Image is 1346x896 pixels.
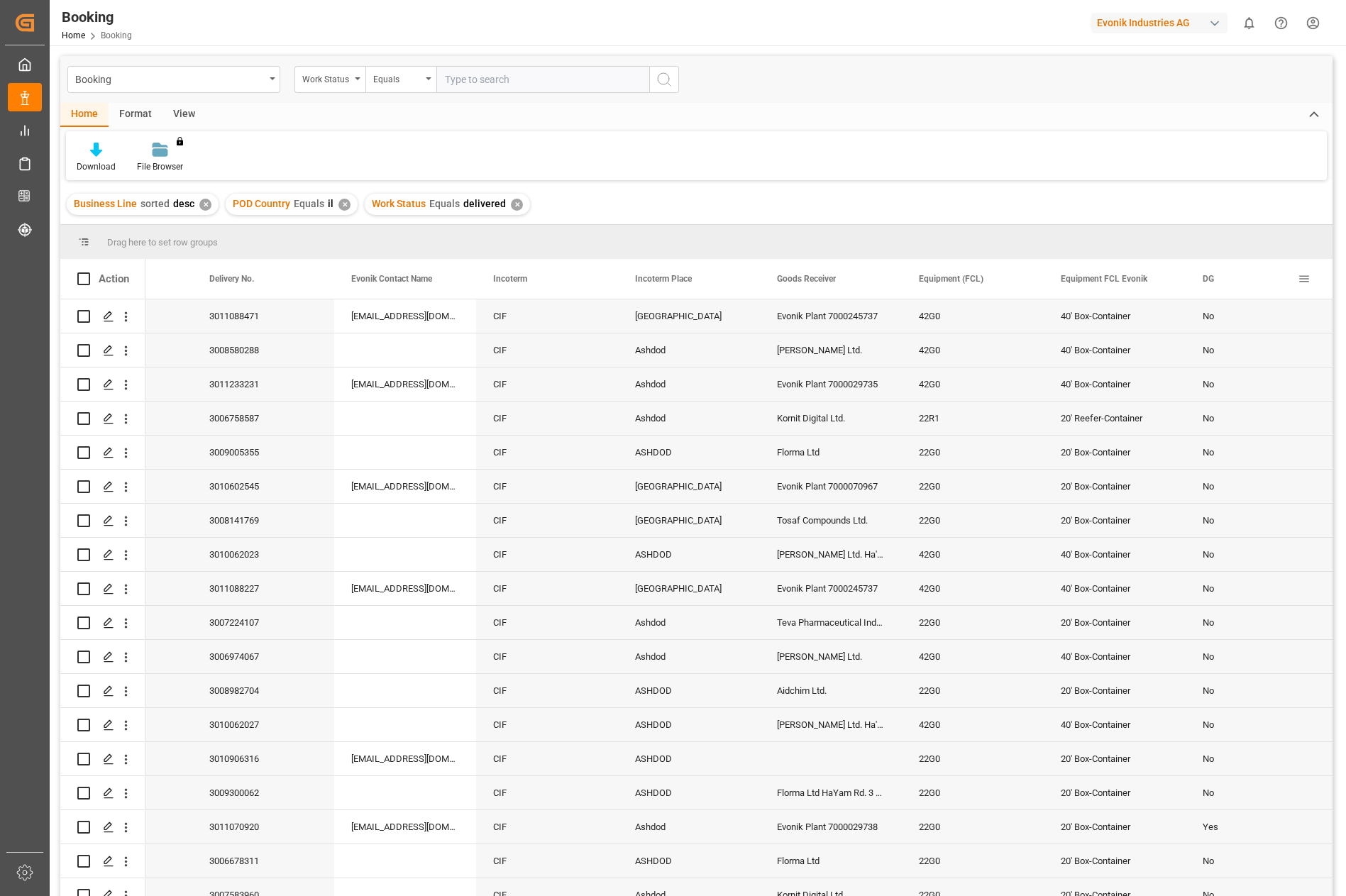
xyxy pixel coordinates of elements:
div: 22G0 [902,742,1044,775]
div: ASHDOD [618,538,760,571]
span: DG [1203,274,1214,284]
div: [GEOGRAPHIC_DATA] [618,572,760,605]
div: CIF [476,367,618,401]
div: Equals [373,70,421,86]
div: Florma Ltd [760,436,902,469]
span: Equipment FCL Evonik [1061,274,1147,284]
div: No [1186,674,1328,707]
div: Press SPACE to select this row. [60,299,145,333]
input: Type to search [436,66,649,93]
div: 20' Box-Container [1044,674,1186,707]
div: [EMAIL_ADDRESS][DOMAIN_NAME] [334,572,476,605]
div: No [1186,367,1328,401]
span: Incoterm [493,274,527,284]
div: Press SPACE to select this row. [60,470,145,504]
button: search button [649,66,679,93]
div: ✕ [338,199,351,211]
span: Business Line [74,198,137,209]
div: 3008580288 [192,333,334,367]
div: ASHDOD [618,436,760,469]
div: No [1186,402,1328,435]
button: Help Center [1265,7,1297,39]
div: Press SPACE to select this row. [60,606,145,640]
div: CIF [476,742,618,775]
span: Drag here to set row groups [107,237,218,248]
div: ASHDOD [618,674,760,707]
button: Evonik Industries AG [1091,9,1233,36]
div: ✕ [199,199,211,211]
div: Press SPACE to select this row. [60,844,145,878]
div: 3010062027 [192,708,334,741]
div: Florma Ltd [760,844,902,878]
span: Incoterm Place [635,274,692,284]
div: 3009300062 [192,776,334,809]
div: 22R1 [902,402,1044,435]
div: Evonik Industries AG [1091,13,1228,33]
div: CIF [476,504,618,537]
div: CIF [476,606,618,639]
div: 22G0 [902,436,1044,469]
span: il [328,198,333,209]
span: Work Status [372,198,426,209]
span: POD Country [233,198,290,209]
div: Press SPACE to select this row. [60,504,145,538]
div: 3010602545 [192,470,334,503]
div: No [1186,572,1328,605]
div: CIF [476,470,618,503]
div: No [1186,606,1328,639]
div: Press SPACE to select this row. [60,810,145,844]
div: CIF [476,572,618,605]
div: 22G0 [902,470,1044,503]
a: Home [62,31,85,40]
div: 3011088471 [192,299,334,333]
span: Equals [429,198,460,209]
div: Ashdod [618,810,760,844]
div: Press SPACE to select this row. [60,436,145,470]
div: ✕ [511,199,523,211]
div: Ashdod [618,402,760,435]
div: 40' Box-Container [1044,367,1186,401]
div: Press SPACE to select this row. [60,742,145,776]
div: Format [109,103,162,127]
div: Booking [62,6,132,28]
div: 20' Box-Container [1044,504,1186,537]
div: 20' Box-Container [1044,436,1186,469]
span: Evonik Contact Name [351,274,432,284]
div: Kornit Digital Ltd. [760,402,902,435]
div: 22G0 [902,504,1044,537]
div: 42G0 [902,538,1044,571]
div: 20' Box-Container [1044,776,1186,809]
div: [PERSON_NAME] Ltd. [760,333,902,367]
div: 40' Box-Container [1044,640,1186,673]
div: 3011088227 [192,572,334,605]
div: 3009005355 [192,436,334,469]
div: 3010906316 [192,742,334,775]
div: No [1186,299,1328,333]
div: ASHDOD [618,742,760,775]
div: ASHDOD [618,708,760,741]
div: [EMAIL_ADDRESS][DOMAIN_NAME] [334,299,476,333]
div: 42G0 [902,572,1044,605]
div: Evonik Plant 7000245737 [760,572,902,605]
span: Delivery No. [209,274,254,284]
div: 22G0 [902,606,1044,639]
div: No [1186,776,1328,809]
div: No [1186,844,1328,878]
span: sorted [140,198,170,209]
div: [PERSON_NAME] Ltd. Ha'ashlag St., [GEOGRAPHIC_DATA]. Area [GEOGRAPHIC_DATA] [760,708,902,741]
div: [EMAIL_ADDRESS][DOMAIN_NAME] [334,367,476,401]
div: 3006758587 [192,402,334,435]
div: 22G0 [902,810,1044,844]
div: Ashdod [618,640,760,673]
div: 3011070920 [192,810,334,844]
div: Press SPACE to select this row. [60,708,145,742]
div: 20' Reefer-Container [1044,402,1186,435]
button: open menu [294,66,365,93]
div: 3006678311 [192,844,334,878]
div: 42G0 [902,299,1044,333]
button: show 0 new notifications [1233,7,1265,39]
div: CIF [476,640,618,673]
div: Press SPACE to select this row. [60,572,145,606]
div: No [1186,640,1328,673]
div: 20' Box-Container [1044,810,1186,844]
